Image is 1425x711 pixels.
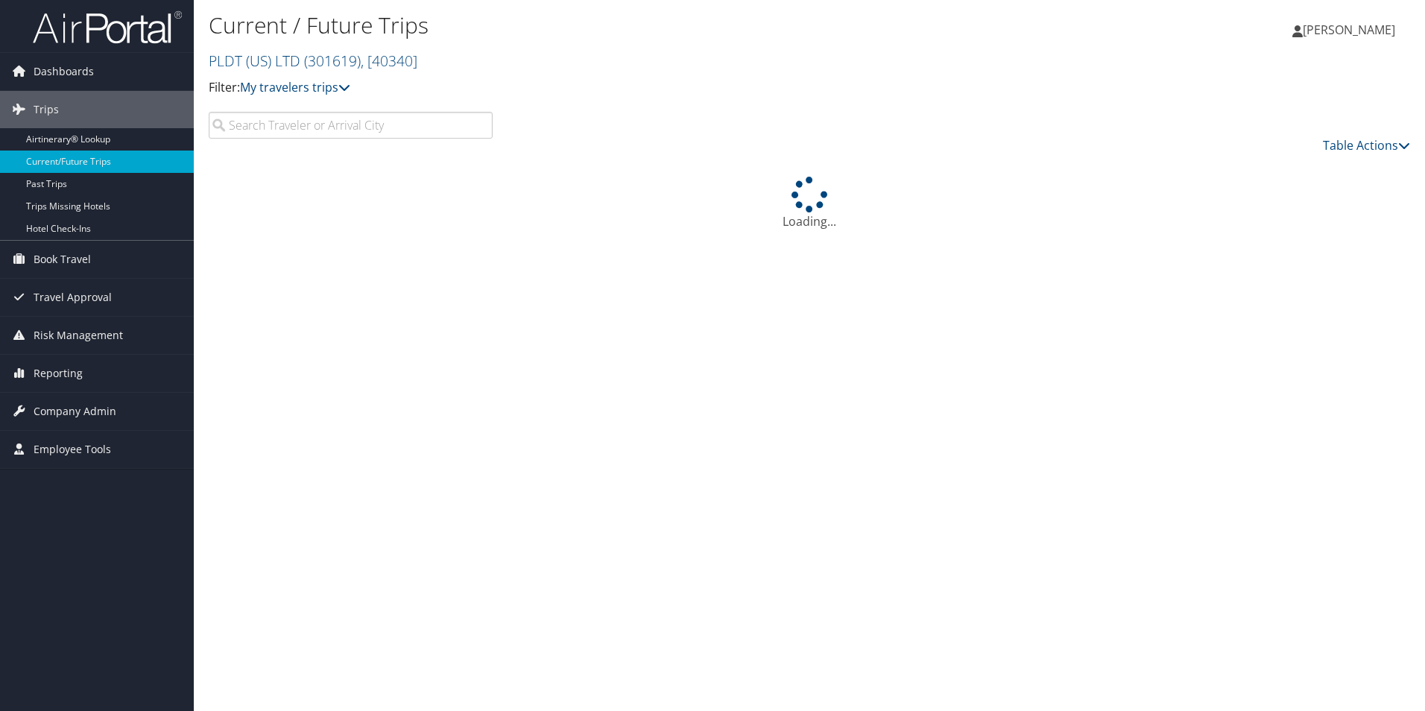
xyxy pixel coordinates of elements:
[34,317,123,354] span: Risk Management
[34,91,59,128] span: Trips
[34,355,83,392] span: Reporting
[33,10,182,45] img: airportal-logo.png
[1323,137,1410,154] a: Table Actions
[361,51,417,71] span: , [ 40340 ]
[34,241,91,278] span: Book Travel
[34,279,112,316] span: Travel Approval
[34,393,116,430] span: Company Admin
[209,51,417,71] a: PLDT (US) LTD
[209,112,493,139] input: Search Traveler or Arrival City
[34,431,111,468] span: Employee Tools
[1292,7,1410,52] a: [PERSON_NAME]
[304,51,361,71] span: ( 301619 )
[240,79,350,95] a: My travelers trips
[1303,22,1395,38] span: [PERSON_NAME]
[34,53,94,90] span: Dashboards
[209,78,1010,98] p: Filter:
[209,10,1010,41] h1: Current / Future Trips
[209,177,1410,230] div: Loading...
